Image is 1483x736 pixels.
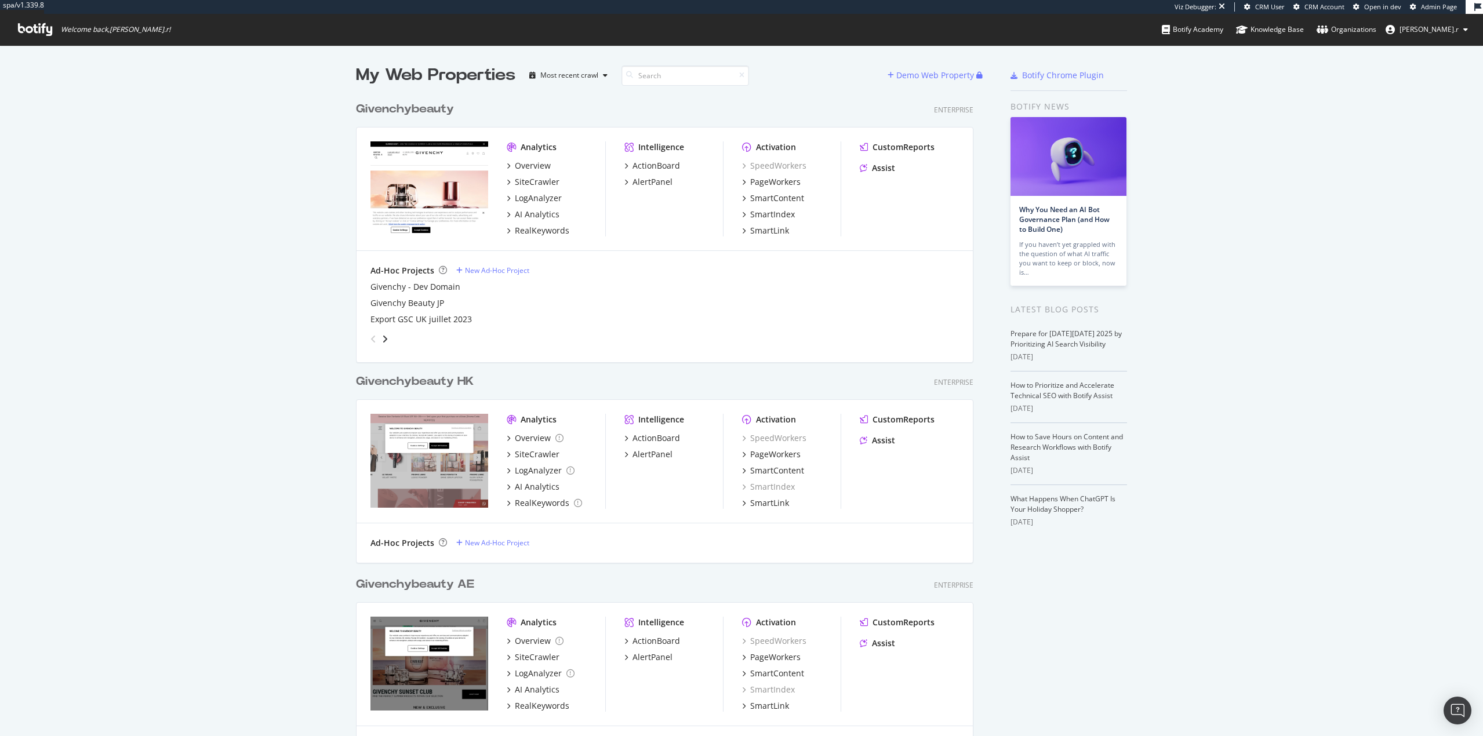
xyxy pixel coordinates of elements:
[624,176,673,188] a: AlertPanel
[515,432,551,444] div: Overview
[860,162,895,174] a: Assist
[860,617,935,628] a: CustomReports
[860,637,895,649] a: Assist
[1011,380,1114,400] a: How to Prioritize and Accelerate Technical SEO with Botify Assist
[1162,14,1223,45] a: Botify Academy
[515,192,562,204] div: LogAnalyzer
[515,651,559,663] div: SiteCrawler
[750,225,789,236] div: SmartLink
[934,377,973,387] div: Enterprise
[756,141,796,153] div: Activation
[1019,205,1110,234] a: Why You Need an AI Bot Governance Plan (and How to Build One)
[1019,240,1118,277] div: If you haven’t yet grappled with the question of what AI traffic you want to keep or block, now is…
[507,160,551,172] a: Overview
[370,617,488,711] img: shopgivenchybeauty.ae
[860,414,935,425] a: CustomReports
[465,538,529,548] div: New Ad-Hoc Project
[742,449,801,460] a: PageWorkers
[742,432,806,444] a: SpeedWorkers
[1175,2,1216,12] div: Viz Debugger:
[750,700,789,712] div: SmartLink
[1011,329,1122,349] a: Prepare for [DATE][DATE] 2025 by Prioritizing AI Search Visibility
[873,617,935,628] div: CustomReports
[515,176,559,188] div: SiteCrawler
[356,101,459,118] a: Givenchybeauty
[507,225,569,236] a: RealKeywords
[742,225,789,236] a: SmartLink
[742,684,795,695] div: SmartIndex
[1011,100,1127,113] div: Botify news
[621,65,749,86] input: Search
[1421,2,1457,11] span: Admin Page
[633,160,680,172] div: ActionBoard
[742,635,806,647] div: SpeedWorkers
[872,637,895,649] div: Assist
[624,432,680,444] a: ActionBoard
[1255,2,1285,11] span: CRM User
[515,160,551,172] div: Overview
[742,176,801,188] a: PageWorkers
[507,465,575,476] a: LogAnalyzer
[507,497,582,509] a: RealKeywords
[1444,697,1471,724] div: Open Intercom Messenger
[370,414,488,508] img: shopgivenchybeauty.hk
[750,668,804,679] div: SmartContent
[370,281,460,293] a: Givenchy - Dev Domain
[742,700,789,712] a: SmartLink
[1011,403,1127,414] div: [DATE]
[742,160,806,172] a: SpeedWorkers
[1376,20,1477,39] button: [PERSON_NAME].r
[507,449,559,460] a: SiteCrawler
[515,668,562,679] div: LogAnalyzer
[624,160,680,172] a: ActionBoard
[1011,70,1104,81] a: Botify Chrome Plugin
[521,141,557,153] div: Analytics
[1410,2,1457,12] a: Admin Page
[633,432,680,444] div: ActionBoard
[750,651,801,663] div: PageWorkers
[1011,517,1127,527] div: [DATE]
[633,651,673,663] div: AlertPanel
[515,635,551,647] div: Overview
[742,668,804,679] a: SmartContent
[742,497,789,509] a: SmartLink
[742,465,804,476] a: SmartContent
[872,435,895,446] div: Assist
[465,265,529,275] div: New Ad-Hoc Project
[750,497,789,509] div: SmartLink
[872,162,895,174] div: Assist
[624,449,673,460] a: AlertPanel
[934,105,973,115] div: Enterprise
[515,700,569,712] div: RealKeywords
[633,176,673,188] div: AlertPanel
[370,265,434,276] div: Ad-Hoc Projects
[638,141,684,153] div: Intelligence
[507,192,562,204] a: LogAnalyzer
[1353,2,1401,12] a: Open in dev
[756,414,796,425] div: Activation
[873,141,935,153] div: CustomReports
[370,141,488,235] img: givenchybeauty.com
[515,481,559,493] div: AI Analytics
[624,651,673,663] a: AlertPanel
[515,225,569,236] div: RealKeywords
[456,265,529,275] a: New Ad-Hoc Project
[1304,2,1344,11] span: CRM Account
[370,297,444,309] div: Givenchy Beauty JP
[356,101,454,118] div: Givenchybeauty
[1011,352,1127,362] div: [DATE]
[1293,2,1344,12] a: CRM Account
[1400,24,1459,34] span: arthur.r
[515,449,559,460] div: SiteCrawler
[896,70,974,81] div: Demo Web Property
[1011,303,1127,316] div: Latest Blog Posts
[1162,24,1223,35] div: Botify Academy
[633,449,673,460] div: AlertPanel
[742,209,795,220] a: SmartIndex
[507,668,575,679] a: LogAnalyzer
[750,449,801,460] div: PageWorkers
[742,481,795,493] a: SmartIndex
[515,465,562,476] div: LogAnalyzer
[515,684,559,695] div: AI Analytics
